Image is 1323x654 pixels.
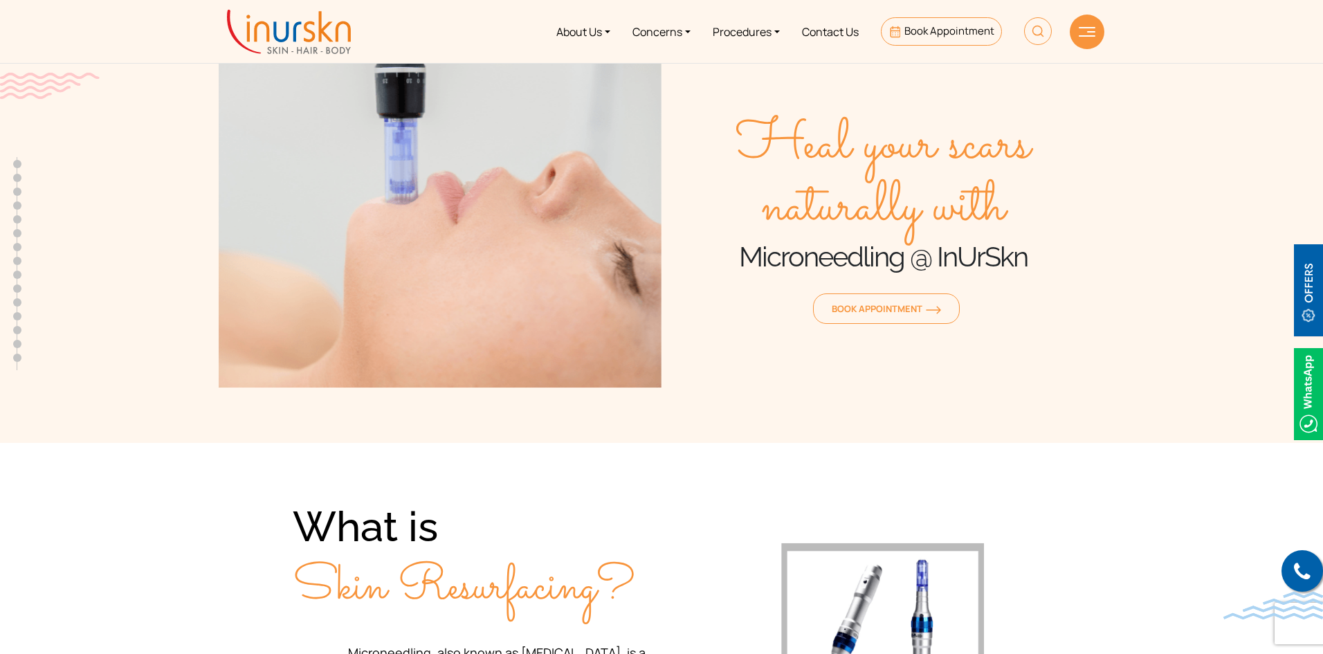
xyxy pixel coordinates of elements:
a: Book Appointmentorange-arrow [813,293,960,324]
a: About Us [545,6,621,57]
img: inurskn-logo [227,10,351,54]
span: Book Appointment [832,302,941,315]
div: What is [293,498,661,617]
a: Concerns [621,6,702,57]
a: Procedures [702,6,791,57]
img: offerBt [1294,244,1323,336]
span: Book Appointment [904,24,994,38]
img: hamLine.svg [1079,27,1095,37]
img: Whatsappicon [1294,348,1323,440]
img: HeaderSearch [1024,17,1052,45]
a: Contact Us [791,6,870,57]
h1: Microneedling @ InUrSkn [661,239,1104,274]
span: Skin Resurfacing? [293,552,635,624]
img: bluewave [1223,592,1323,619]
img: orange-arrow [926,306,941,314]
a: Whatsappicon [1294,385,1323,400]
span: Heal your scars naturally with [661,115,1104,239]
a: Book Appointment [881,17,1002,46]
